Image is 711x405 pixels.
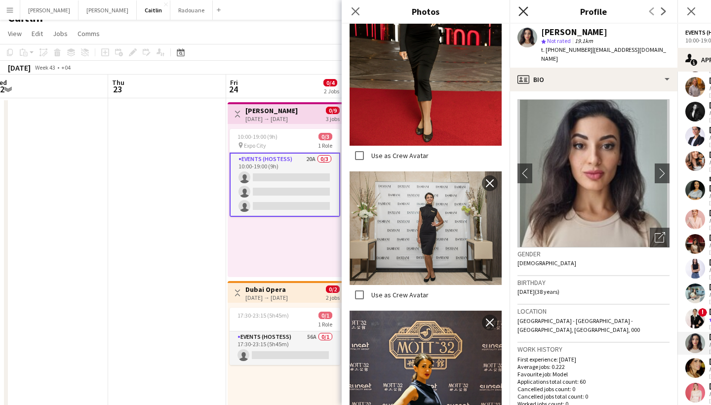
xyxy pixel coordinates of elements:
span: [DATE] (38 years) [517,288,559,295]
div: 3 jobs [326,114,340,122]
span: [DEMOGRAPHIC_DATA] [517,259,576,267]
span: 0/4 [323,79,337,86]
h3: Work history [517,345,670,354]
app-job-card: 17:30-23:15 (5h45m)0/11 RoleEvents (Hostess)56A0/117:30-23:15 (5h45m) [230,308,340,365]
button: [PERSON_NAME] [20,0,79,20]
h3: Location [517,307,670,316]
span: 17:30-23:15 (5h45m) [237,312,289,319]
span: Thu [112,78,124,87]
p: Cancelled jobs total count: 0 [517,393,670,400]
h3: [PERSON_NAME] [245,106,298,115]
label: Use as Crew Avatar [369,151,429,160]
div: [DATE] [8,63,31,73]
div: +04 [61,64,71,71]
h3: Gender [517,249,670,258]
div: [DATE] → [DATE] [245,294,288,301]
span: 1 Role [318,321,332,328]
span: ! [698,308,707,317]
app-card-role: Events (Hostess)20A0/310:00-19:00 (9h) [230,153,340,217]
app-card-role: Events (Hostess)56A0/117:30-23:15 (5h45m) [230,331,340,365]
button: Radouane [170,0,213,20]
h3: Dubai Opera [245,285,288,294]
span: 0/9 [326,107,340,114]
span: Jobs [53,29,68,38]
span: Week 43 [33,64,57,71]
span: 1 Role [318,142,332,149]
app-job-card: 10:00-19:00 (9h)0/3 Expo City1 RoleEvents (Hostess)20A0/310:00-19:00 (9h) [230,129,340,217]
a: Comms [74,27,104,40]
img: Crew avatar or photo [517,99,670,247]
div: [DATE] → [DATE] [245,115,298,122]
h3: Birthday [517,278,670,287]
span: 23 [111,83,124,95]
span: Comms [78,29,100,38]
span: Edit [32,29,43,38]
p: Applications total count: 60 [517,378,670,385]
div: 2 Jobs [324,87,339,95]
div: Bio [510,68,677,91]
span: | [EMAIL_ADDRESS][DOMAIN_NAME] [541,46,666,62]
span: Fri [230,78,238,87]
p: Average jobs: 0.222 [517,363,670,370]
p: Favourite job: Model [517,370,670,378]
span: t. [PHONE_NUMBER] [541,46,592,53]
span: 10:00-19:00 (9h) [237,133,277,140]
span: 19.1km [573,37,595,44]
button: Caitlin [137,0,170,20]
span: 0/1 [318,312,332,319]
div: [PERSON_NAME] [541,28,607,37]
span: Expo City [244,142,266,149]
a: View [4,27,26,40]
span: Not rated [547,37,571,44]
span: [GEOGRAPHIC_DATA] - [GEOGRAPHIC_DATA] - [GEOGRAPHIC_DATA], [GEOGRAPHIC_DATA], 000 [517,317,640,333]
div: Open photos pop-in [650,228,670,247]
span: 0/2 [326,285,340,293]
a: Jobs [49,27,72,40]
p: First experience: [DATE] [517,356,670,363]
span: 24 [229,83,238,95]
span: 0/3 [318,133,332,140]
p: Cancelled jobs count: 0 [517,385,670,393]
label: Use as Crew Avatar [369,290,429,299]
h3: Profile [510,5,677,18]
span: View [8,29,22,38]
div: 2 jobs [326,293,340,301]
button: [PERSON_NAME] [79,0,137,20]
h3: Photos [342,5,510,18]
img: Crew photo 1020503 [350,171,502,285]
a: Edit [28,27,47,40]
